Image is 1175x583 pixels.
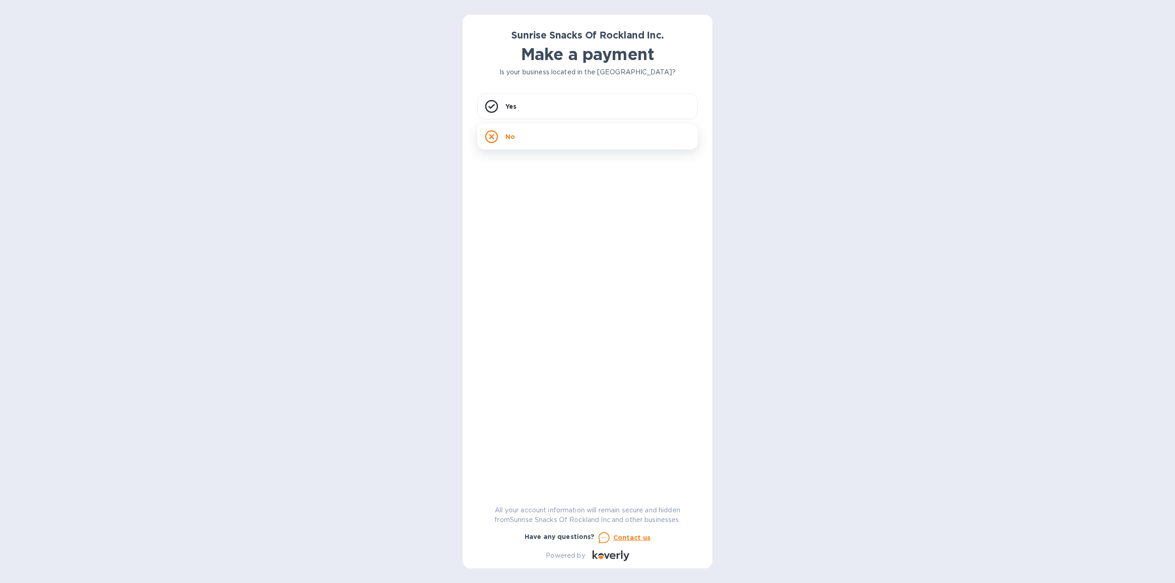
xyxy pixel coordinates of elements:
[505,102,516,111] p: Yes
[511,29,664,41] b: Sunrise Snacks Of Rockland Inc.
[477,505,698,525] p: All your account information will remain secure and hidden from Sunrise Snacks Of Rockland Inc. a...
[546,551,585,561] p: Powered by
[477,67,698,77] p: Is your business located in the [GEOGRAPHIC_DATA]?
[613,534,651,541] u: Contact us
[505,132,515,141] p: No
[477,44,698,64] h1: Make a payment
[525,533,595,540] b: Have any questions?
